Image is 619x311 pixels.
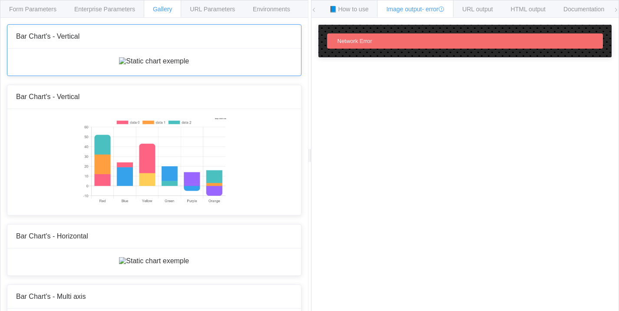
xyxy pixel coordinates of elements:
[9,6,56,13] span: Form Parameters
[563,6,604,13] span: Documentation
[338,38,372,44] span: Network Error
[16,293,86,300] span: Bar Chart's - Multi axis
[82,118,226,205] img: Static chart exemple
[462,6,493,13] span: URL output
[119,57,189,65] img: Static chart exemple
[74,6,135,13] span: Enterprise Parameters
[386,6,444,13] span: Image output
[153,6,172,13] span: Gallery
[253,6,290,13] span: Environments
[16,93,79,100] span: Bar Chart's - Vertical
[329,6,369,13] span: 📘 How to use
[422,6,444,13] span: - error
[190,6,235,13] span: URL Parameters
[119,257,189,265] img: Static chart exemple
[16,232,88,240] span: Bar Chart's - Horizontal
[16,33,79,40] span: Bar Chart's - Vertical
[511,6,546,13] span: HTML output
